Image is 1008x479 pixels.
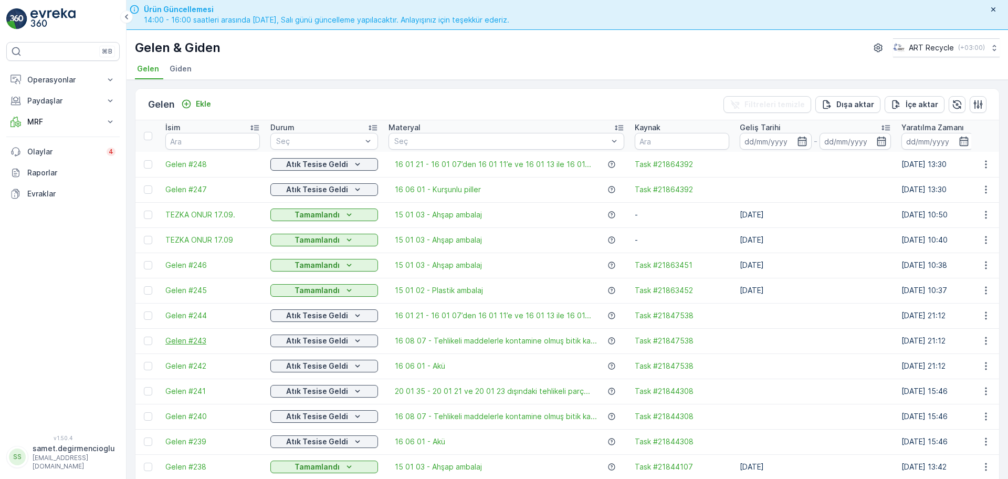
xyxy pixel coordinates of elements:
[33,443,115,454] p: samet.degirmencioglu
[165,260,260,270] a: Gelen #246
[196,99,211,109] p: Ekle
[635,361,729,371] a: Task #21847538
[395,159,591,170] span: 16 01 21 - 16 01 07’den 16 01 11’e ve 16 01 13 ile 16 01...
[395,184,481,195] span: 16 06 01 - Kurşunlu piller
[295,210,340,220] p: Tamamlandı
[30,8,76,29] img: logo_light-DOdMpM7g.png
[893,38,1000,57] button: ART Recycle(+03:00)
[295,285,340,296] p: Tamamlandı
[27,117,99,127] p: MRF
[27,189,115,199] p: Evraklar
[165,285,260,296] a: Gelen #245
[395,336,597,346] a: 16 08 07 - Tehlikeli maddelerle kontamine olmuş bitik ka...
[635,436,729,447] span: Task #21844308
[144,387,152,395] div: Toggle Row Selected
[270,122,295,133] p: Durum
[165,133,260,150] input: Ara
[635,310,729,321] a: Task #21847538
[144,211,152,219] div: Toggle Row Selected
[388,122,421,133] p: Materyal
[893,42,905,54] img: image_23.png
[734,253,896,278] td: [DATE]
[6,69,120,90] button: Operasyonlar
[170,64,192,74] span: Giden
[165,386,260,397] a: Gelen #241
[286,411,348,422] p: Atık Tesise Geldi
[144,337,152,345] div: Toggle Row Selected
[395,310,591,321] span: 16 01 21 - 16 01 07’den 16 01 11’e ve 16 01 13 ile 16 01...
[286,336,348,346] p: Atık Tesise Geldi
[635,411,729,422] a: Task #21844308
[9,449,26,465] div: SS
[744,99,805,110] p: Filtreleri temizle
[901,133,973,150] input: dd/mm/yyyy
[820,133,891,150] input: dd/mm/yyyy
[395,436,445,447] span: 16 06 01 - Akü
[635,285,729,296] a: Task #21863452
[6,435,120,441] span: v 1.50.4
[270,385,378,398] button: Atık Tesise Geldi
[395,462,482,472] span: 15 01 03 - Ahşap ambalaj
[135,39,220,56] p: Gelen & Giden
[102,47,112,56] p: ⌘B
[6,443,120,471] button: SSsamet.degirmencioglu[EMAIL_ADDRESS][DOMAIN_NAME]
[165,361,260,371] a: Gelen #242
[144,160,152,169] div: Toggle Row Selected
[165,159,260,170] a: Gelen #248
[395,386,590,397] span: 20 01 35 - 20 01 21 ve 20 01 23 dışındaki tehlikeli parç...
[286,436,348,447] p: Atık Tesise Geldi
[165,310,260,321] a: Gelen #244
[270,183,378,196] button: Atık Tesise Geldi
[144,438,152,446] div: Toggle Row Selected
[165,184,260,195] a: Gelen #247
[635,336,729,346] a: Task #21847538
[286,159,348,170] p: Atık Tesise Geldi
[144,362,152,370] div: Toggle Row Selected
[394,136,608,147] p: Seç
[635,122,660,133] p: Kaynak
[901,122,964,133] p: Yaratılma Zamanı
[635,260,729,270] span: Task #21863451
[165,336,260,346] a: Gelen #243
[165,210,260,220] a: TEZKA ONUR 17.09.
[740,133,812,150] input: dd/mm/yyyy
[395,235,482,245] span: 15 01 03 - Ahşap ambalaj
[635,184,729,195] a: Task #21864392
[395,210,482,220] a: 15 01 03 - Ahşap ambalaj
[909,43,954,53] p: ART Recycle
[109,148,113,156] p: 4
[6,111,120,132] button: MRF
[165,235,260,245] span: TEZKA ONUR 17.09
[144,261,152,269] div: Toggle Row Selected
[734,278,896,303] td: [DATE]
[165,411,260,422] a: Gelen #240
[836,99,874,110] p: Dışa aktar
[270,284,378,297] button: Tamamlandı
[635,462,729,472] a: Task #21844107
[148,97,175,112] p: Gelen
[814,135,817,148] p: -
[165,122,181,133] p: İsim
[295,235,340,245] p: Tamamlandı
[270,461,378,473] button: Tamamlandı
[270,158,378,171] button: Atık Tesise Geldi
[395,361,445,371] a: 16 06 01 - Akü
[270,259,378,272] button: Tamamlandı
[177,98,215,110] button: Ekle
[144,4,509,15] span: Ürün Güncellemesi
[286,310,348,321] p: Atık Tesise Geldi
[395,260,482,270] a: 15 01 03 - Ahşap ambalaj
